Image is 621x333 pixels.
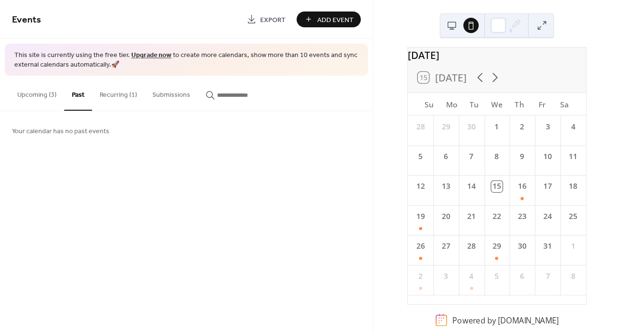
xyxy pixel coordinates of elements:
[466,151,477,162] div: 7
[568,121,579,132] div: 4
[440,241,451,252] div: 27
[466,241,477,252] div: 28
[492,121,503,132] div: 1
[508,93,531,115] div: Th
[466,121,477,132] div: 30
[415,241,426,252] div: 26
[568,241,579,252] div: 1
[517,121,528,132] div: 2
[568,271,579,282] div: 8
[486,93,508,115] div: We
[240,11,293,27] a: Export
[463,93,486,115] div: Tu
[466,271,477,282] div: 4
[517,151,528,162] div: 9
[517,271,528,282] div: 6
[92,76,145,110] button: Recurring (1)
[542,121,553,132] div: 3
[440,271,451,282] div: 3
[418,93,440,115] div: Su
[14,51,358,69] span: This site is currently using the free tier. to create more calendars, show more than 10 events an...
[542,211,553,222] div: 24
[452,315,559,325] div: Powered by
[440,121,451,132] div: 29
[568,211,579,222] div: 25
[12,11,41,29] span: Events
[415,181,426,192] div: 12
[498,315,559,325] a: [DOMAIN_NAME]
[542,241,553,252] div: 31
[415,211,426,222] div: 19
[466,211,477,222] div: 21
[531,93,553,115] div: Fr
[317,15,354,25] span: Add Event
[440,151,451,162] div: 6
[260,15,286,25] span: Export
[10,76,64,110] button: Upcoming (3)
[145,76,198,110] button: Submissions
[466,181,477,192] div: 14
[568,181,579,192] div: 18
[553,93,576,115] div: Sa
[517,211,528,222] div: 23
[64,76,92,111] button: Past
[492,211,503,222] div: 22
[492,241,503,252] div: 29
[568,151,579,162] div: 11
[440,181,451,192] div: 13
[517,181,528,192] div: 16
[542,151,553,162] div: 10
[415,151,426,162] div: 5
[297,11,361,27] button: Add Event
[131,49,172,62] a: Upgrade now
[517,241,528,252] div: 30
[492,181,503,192] div: 15
[542,181,553,192] div: 17
[542,271,553,282] div: 7
[415,271,426,282] div: 2
[492,271,503,282] div: 5
[440,211,451,222] div: 20
[415,121,426,132] div: 28
[408,47,586,62] div: [DATE]
[492,151,503,162] div: 8
[12,126,109,137] span: Your calendar has no past events
[440,93,463,115] div: Mo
